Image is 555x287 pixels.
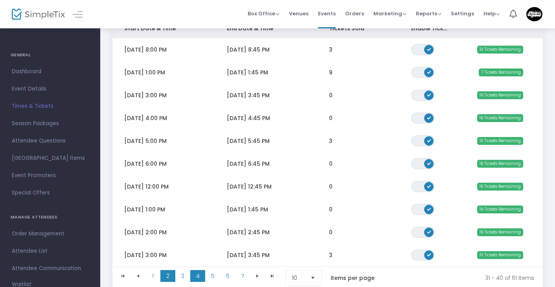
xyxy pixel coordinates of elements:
span: Season Packages [12,119,88,129]
span: 16 Tickets Remaining [477,206,523,213]
span: [DATE] 3:45 PM [227,91,270,99]
span: Go to the first page [120,273,126,279]
span: ON [427,184,431,188]
span: 0 [329,206,333,213]
span: Order Management [12,229,88,239]
span: ON [427,230,431,233]
span: Marketing [373,10,406,17]
span: 0 [329,91,333,99]
span: Special Offers [12,188,88,198]
span: [DATE] 1:45 PM [227,206,268,213]
span: 16 Tickets Remaining [477,228,523,236]
span: Events [318,4,336,24]
span: ON [427,93,431,96]
span: 0 [329,160,333,168]
span: Page 5 [205,270,220,282]
span: Page 7 [235,270,250,282]
span: ON [427,115,431,119]
div: Data table [112,19,543,267]
span: ON [427,47,431,51]
span: [DATE] 6:45 PM [227,160,270,168]
span: ON [427,161,431,165]
span: Go to the first page [116,270,130,282]
span: 0 [329,183,333,191]
span: Times & Tickets [12,101,88,111]
h4: GENERAL [11,47,90,63]
span: Page 6 [220,270,235,282]
span: 10 [292,274,304,282]
span: 0 [329,228,333,236]
span: [DATE] 2:45 PM [227,228,270,236]
span: [DATE] 6:00 PM [124,160,167,168]
span: Dashboard [12,67,88,77]
span: 7 Tickets Remaining [479,69,523,76]
span: Box Office [248,10,279,17]
span: Orders [345,4,364,24]
span: Go to the last page [265,270,280,282]
span: Page 3 [175,270,190,282]
span: Reports [416,10,441,17]
span: [DATE] 5:45 PM [227,137,270,145]
span: Page 1 [145,270,160,282]
span: Go to the last page [269,273,276,279]
span: [DATE] 1:45 PM [227,69,268,76]
span: [DATE] 5:00 PM [124,137,167,145]
span: [DATE] 3:45 PM [227,251,270,259]
span: Attendee Communication [12,263,88,274]
span: Settings [451,4,474,24]
span: Event Details [12,84,88,94]
span: 16 Tickets Remaining [477,91,523,99]
span: 13 Tickets Remaining [477,46,523,54]
span: [DATE] 8:45 PM [227,46,270,54]
span: Venues [289,4,309,24]
span: [DATE] 4:00 PM [124,114,167,122]
span: 3 [329,46,333,54]
span: [DATE] 8:00 PM [124,46,167,54]
span: 13 Tickets Remaining [477,137,523,145]
span: Go to the previous page [135,273,141,279]
span: [DATE] 3:00 PM [124,91,167,99]
span: Help [483,10,500,17]
span: 13 Tickets Remaining [477,251,523,259]
span: 16 Tickets Remaining [477,114,523,122]
span: ON [427,207,431,211]
span: Attendee Questions [12,136,88,146]
span: [GEOGRAPHIC_DATA] Items [12,153,88,163]
span: 16 Tickets Remaining [477,183,523,191]
span: Attendee List [12,246,88,256]
span: [DATE] 2:00 PM [124,228,167,236]
kendo-pager-info: 31 - 40 of 61 items [391,270,534,286]
span: [DATE] 3:00 PM [124,251,167,259]
span: ON [427,252,431,256]
span: Event Promoters [12,170,88,181]
span: Page 4 [190,270,205,282]
button: Select [307,270,318,285]
span: Go to the next page [250,270,265,282]
label: items per page [331,274,375,282]
span: [DATE] 1:00 PM [124,206,165,213]
span: Page 2 [160,270,175,282]
span: 16 Tickets Remaining [477,160,523,168]
span: 3 [329,137,333,145]
span: 9 [329,69,333,76]
span: [DATE] 12:45 PM [227,183,272,191]
span: Go to the next page [254,273,261,279]
span: [DATE] 12:00 PM [124,183,169,191]
span: 0 [329,114,333,122]
h4: MANAGE ATTENDEES [11,209,90,225]
span: ON [427,70,431,74]
span: [DATE] 4:45 PM [227,114,270,122]
span: 3 [329,251,333,259]
span: ON [427,138,431,142]
span: Go to the previous page [130,270,145,282]
span: [DATE] 1:00 PM [124,69,165,76]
